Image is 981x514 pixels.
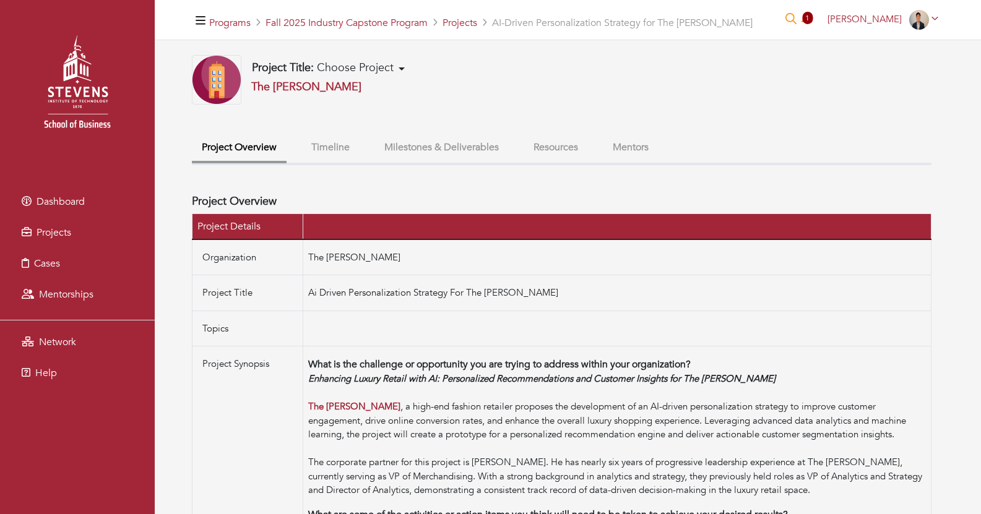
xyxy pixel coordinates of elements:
[192,134,287,163] button: Project Overview
[12,22,142,152] img: stevens_logo.png
[37,226,71,239] span: Projects
[192,55,241,105] img: Company-Icon-7f8a26afd1715722aa5ae9dc11300c11ceeb4d32eda0db0d61c21d11b95ecac6.png
[828,13,902,25] span: [PERSON_NAME]
[192,213,303,239] th: Project Details
[3,220,152,245] a: Projects
[822,13,944,25] a: [PERSON_NAME]
[266,16,428,30] a: Fall 2025 Industry Capstone Program
[192,195,931,208] h4: Project Overview
[3,189,152,214] a: Dashboard
[192,311,303,346] td: Topics
[34,257,60,270] span: Cases
[303,239,931,275] td: The [PERSON_NAME]
[374,134,509,161] button: Milestones & Deliverables
[308,400,400,413] a: The [PERSON_NAME]
[37,195,85,208] span: Dashboard
[192,239,303,275] td: Organization
[248,61,408,75] button: Project Title: Choose Project
[3,330,152,354] a: Network
[443,16,477,30] a: Projects
[3,282,152,307] a: Mentorships
[39,288,93,301] span: Mentorships
[317,60,394,75] span: Choose Project
[308,372,926,497] div: , a high-end fashion retailer proposes the development of an AI-driven personalization strategy t...
[802,13,811,27] a: 1
[192,275,303,311] td: Project Title
[909,10,929,30] img: marcusrocco_headshot%20(1).jpg
[3,251,152,276] a: Cases
[308,372,776,385] em: Enhancing Luxury Retail with AI: Personalized Recommendations and Customer Insights for The [PERS...
[209,16,251,30] a: Programs
[252,60,314,75] b: Project Title:
[39,335,76,349] span: Network
[301,134,360,161] button: Timeline
[492,16,753,30] span: AI-Driven Personalization Strategy for The [PERSON_NAME]
[303,275,931,311] td: Ai Driven Personalization Strategy For The [PERSON_NAME]
[35,366,57,380] span: Help
[3,361,152,385] a: Help
[524,134,588,161] button: Resources
[603,134,659,161] button: Mentors
[802,12,813,24] span: 1
[251,79,361,95] a: The [PERSON_NAME]
[308,357,926,372] p: What is the challenge or opportunity you are trying to address within your organization?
